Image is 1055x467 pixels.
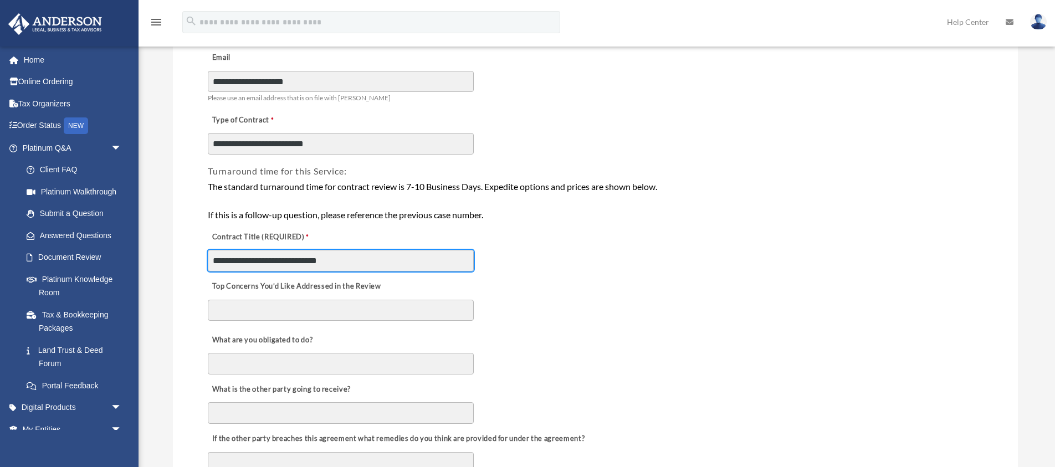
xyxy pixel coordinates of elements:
a: Tax & Bookkeeping Packages [16,304,139,339]
div: NEW [64,117,88,134]
img: Anderson Advisors Platinum Portal [5,13,105,35]
label: What is the other party going to receive? [208,382,354,397]
a: Portal Feedback [16,374,139,397]
span: Please use an email address that is on file with [PERSON_NAME] [208,94,391,102]
a: Platinum Walkthrough [16,181,139,203]
a: Land Trust & Deed Forum [16,339,139,374]
a: My Entitiesarrow_drop_down [8,418,139,440]
a: Submit a Question [16,203,139,225]
a: Platinum Knowledge Room [16,268,139,304]
label: Type of Contract [208,112,319,128]
a: Platinum Q&Aarrow_drop_down [8,137,139,159]
label: What are you obligated to do? [208,332,319,348]
label: Contract Title (REQUIRED) [208,229,319,245]
div: The standard turnaround time for contract review is 7-10 Business Days. Expedite options and pric... [208,179,983,222]
a: Online Ordering [8,71,139,93]
label: If the other party breaches this agreement what remedies do you think are provided for under the ... [208,431,587,447]
a: Tax Organizers [8,93,139,115]
a: Order StatusNEW [8,115,139,137]
span: arrow_drop_down [111,418,133,441]
label: Email [208,50,319,66]
span: arrow_drop_down [111,397,133,419]
a: Digital Productsarrow_drop_down [8,397,139,419]
i: menu [150,16,163,29]
span: arrow_drop_down [111,137,133,160]
a: Document Review [16,247,133,269]
a: Home [8,49,139,71]
a: menu [150,19,163,29]
span: Turnaround time for this Service: [208,166,346,176]
i: search [185,15,197,27]
a: Client FAQ [16,159,139,181]
img: User Pic [1030,14,1047,30]
label: Top Concerns You’d Like Addressed in the Review [208,279,384,294]
a: Answered Questions [16,224,139,247]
